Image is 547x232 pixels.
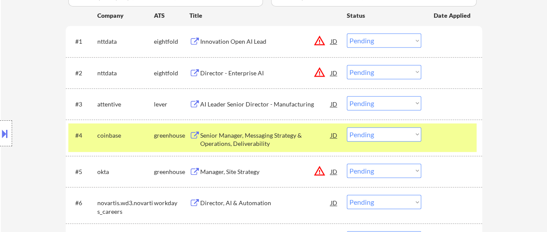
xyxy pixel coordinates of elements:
[200,168,331,176] div: Manager, Site Strategy
[154,69,189,77] div: eightfold
[154,100,189,109] div: lever
[330,195,339,210] div: JD
[154,168,189,176] div: greenhouse
[313,35,326,47] button: warning_amber
[154,199,189,207] div: workday
[330,96,339,112] div: JD
[97,37,154,46] div: nttdata
[154,131,189,140] div: greenhouse
[313,66,326,78] button: warning_amber
[330,127,339,143] div: JD
[189,11,339,20] div: Title
[434,11,472,20] div: Date Applied
[347,7,421,23] div: Status
[200,131,331,148] div: Senior Manager, Messaging Strategy & Operations, Deliverability
[200,37,331,46] div: Innovation Open AI Lead
[200,100,331,109] div: AI Leader Senior Director - Manufacturing
[154,37,189,46] div: eightfold
[330,164,339,179] div: JD
[330,65,339,81] div: JD
[313,165,326,177] button: warning_amber
[97,11,154,20] div: Company
[75,37,90,46] div: #1
[200,199,331,207] div: Director, AI & Automation
[330,33,339,49] div: JD
[200,69,331,77] div: Director - Enterprise AI
[154,11,189,20] div: ATS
